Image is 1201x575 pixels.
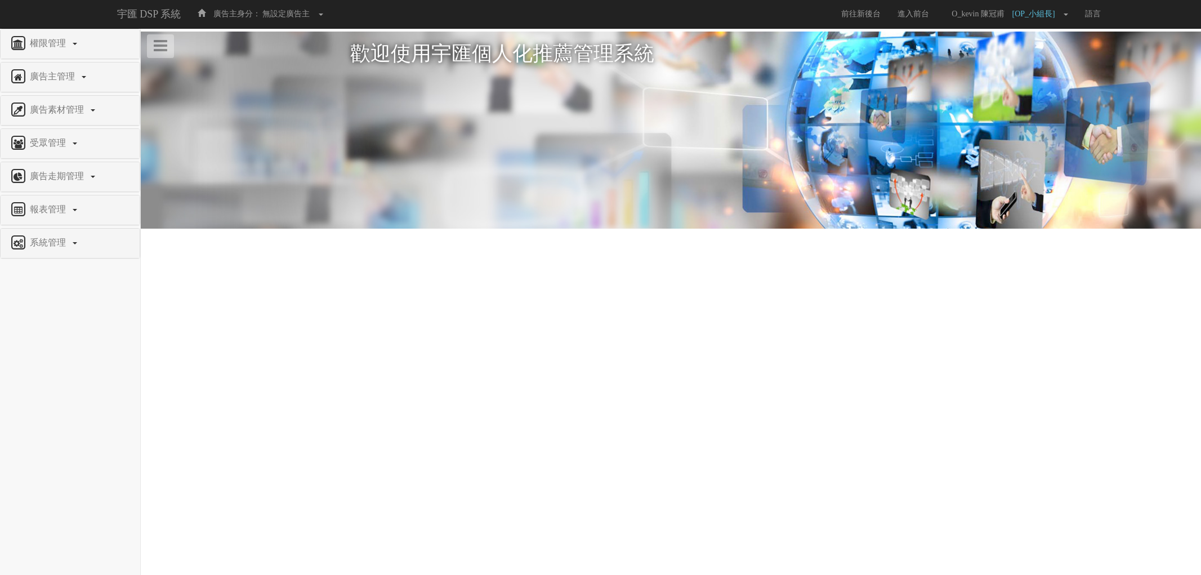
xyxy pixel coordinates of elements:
[9,201,131,219] a: 報表管理
[27,138,72,148] span: 受眾管理
[9,135,131,153] a: 受眾管理
[9,35,131,53] a: 權限管理
[27,105,90,114] span: 廣告素材管理
[350,43,992,65] h1: 歡迎使用宇匯個人化推薦管理系統
[9,234,131,252] a: 系統管理
[946,10,1010,18] span: O_kevin 陳冠甫
[9,68,131,86] a: 廣告主管理
[1012,10,1061,18] span: [OP_小組長]
[9,101,131,119] a: 廣告素材管理
[262,10,310,18] span: 無設定廣告主
[213,10,261,18] span: 廣告主身分：
[27,204,72,214] span: 報表管理
[27,72,81,81] span: 廣告主管理
[27,238,72,247] span: 系統管理
[9,168,131,186] a: 廣告走期管理
[27,38,72,48] span: 權限管理
[27,171,90,181] span: 廣告走期管理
